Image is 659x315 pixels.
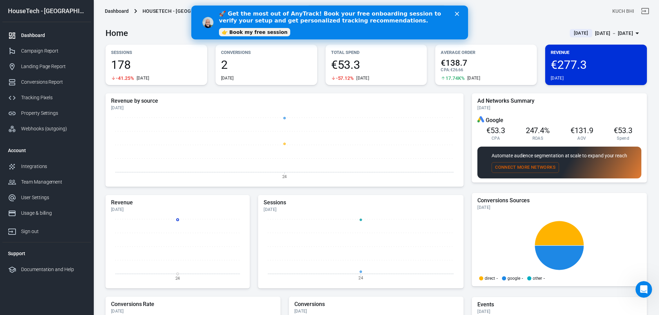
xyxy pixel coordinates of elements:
h5: Sessions [264,199,458,206]
button: [DATE][DATE] － [DATE] [564,28,647,39]
h5: Conversions Sources [477,197,641,204]
iframe: Intercom live chat [635,281,652,298]
div: Team Management [21,178,85,186]
span: - [496,276,498,280]
div: [DATE] [137,75,149,81]
div: [DATE] [356,75,369,81]
div: [DATE] [477,309,641,314]
span: - [522,276,523,280]
span: €53.3 [486,126,505,135]
div: [DATE] － [DATE] [595,29,633,38]
tspan: 24 [175,276,180,280]
p: Sessions [111,49,202,56]
a: Landing Page Report [2,59,91,74]
div: [DATE] [264,207,458,212]
span: €53.3 [331,59,422,71]
div: Google Ads [477,116,484,124]
span: 178 [111,59,202,71]
p: Average Order [441,49,531,56]
div: Google [477,116,641,124]
div: Dashboard [21,32,85,39]
span: AOV [577,136,586,141]
a: Integrations [2,159,91,174]
span: 17.74K% [446,76,465,81]
div: HouseTech - [GEOGRAPHIC_DATA] [2,8,91,14]
div: Sign out [21,228,85,235]
div: Usage & billing [21,210,85,217]
span: ROAS [532,136,543,141]
p: Revenue [551,49,641,56]
div: Campaign Report [21,47,85,55]
a: Team Management [2,174,91,190]
a: Usage & billing [2,205,91,221]
h5: Revenue [111,199,244,206]
a: Campaign Report [2,43,91,59]
p: direct [485,276,495,280]
div: [DATE] [111,207,244,212]
div: Account id: fwZaDOHT [612,8,634,15]
span: -41.25% [116,76,134,81]
span: Spend [617,136,629,141]
p: other [533,276,542,280]
h5: Ad Networks Summary [477,98,641,104]
p: Automate audience segmentation at scale to expand your reach [492,152,627,159]
div: Integrations [21,163,85,170]
div: [DATE] [467,75,480,81]
li: Support [2,245,91,262]
button: Connect More Networks [492,162,559,173]
tspan: 24 [282,174,287,179]
h5: Events [477,301,641,308]
span: 2 [221,59,312,71]
div: Close [264,6,271,10]
div: [DATE] [477,205,641,210]
div: Webhooks (outgoing) [21,125,85,132]
span: 247.4% [526,126,550,135]
a: Sign out [637,3,653,19]
li: Account [2,142,91,159]
a: Dashboard [2,28,91,43]
span: CPA [492,136,500,141]
div: Landing Page Report [21,63,85,70]
a: Tracking Pixels [2,90,91,105]
tspan: 24 [358,276,363,280]
span: €138.7 [441,59,531,67]
h3: Home [106,28,128,38]
div: Property Settings [21,110,85,117]
a: Conversions Report [2,74,91,90]
p: Conversions [221,49,312,56]
span: CPA : [441,67,450,72]
span: HouseTech - UK [143,7,212,16]
span: €131.9 [570,126,593,135]
span: €26.66 [450,67,464,72]
a: Webhooks (outgoing) [2,121,91,137]
iframe: Intercom live chat banner [191,6,468,39]
div: Dashboard [105,8,129,15]
span: €53.3 [614,126,632,135]
a: Sign out [2,221,91,239]
span: [DATE] [571,30,591,37]
div: [DATE] [551,75,564,81]
span: - [543,276,545,280]
div: Documentation and Help [21,266,85,273]
a: Property Settings [2,105,91,121]
span: -57.12% [336,76,354,81]
div: [DATE] [221,75,234,81]
p: Total Spend [331,49,422,56]
h5: Revenue by source [111,98,458,104]
span: €277.3 [551,59,641,71]
div: Conversions Report [21,78,85,86]
h5: Conversions [294,301,458,308]
div: [DATE] [111,105,458,111]
h5: Conversions Rate [111,301,275,308]
div: [DATE] [111,308,275,314]
p: google [507,276,520,280]
div: [DATE] [477,105,641,111]
button: Find anything...⌘ + K [307,5,446,17]
a: User Settings [2,190,91,205]
div: Tracking Pixels [21,94,85,101]
div: [DATE] [294,308,458,314]
div: User Settings [21,194,85,201]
